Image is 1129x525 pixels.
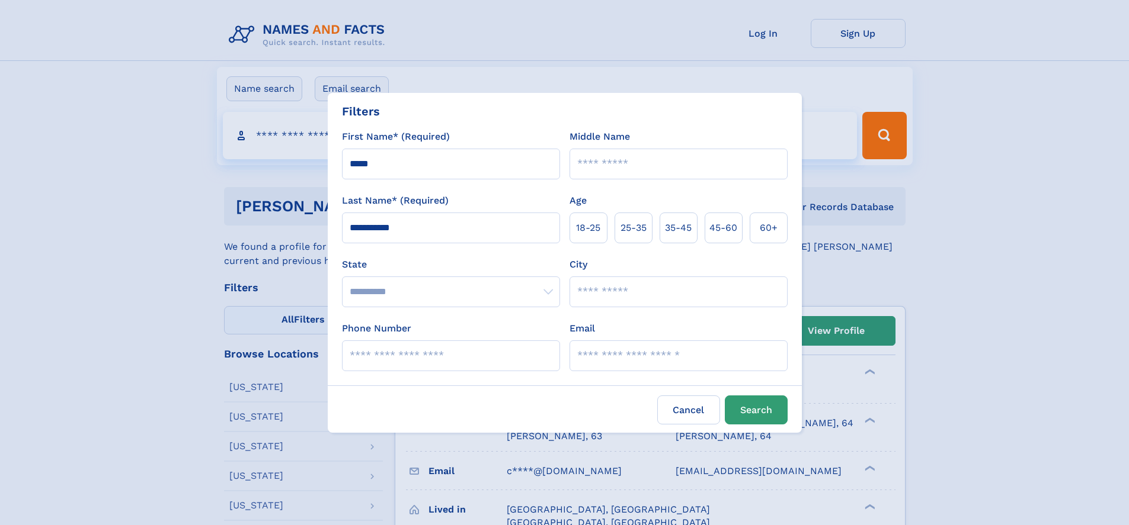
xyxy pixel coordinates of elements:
span: 25‑35 [621,221,647,235]
div: Filters [342,102,380,120]
label: Cancel [657,395,720,424]
label: First Name* (Required) [342,130,450,144]
label: State [342,257,560,272]
span: 35‑45 [665,221,692,235]
span: 18‑25 [576,221,600,235]
label: Email [570,321,595,336]
span: 60+ [760,221,778,235]
label: Phone Number [342,321,411,336]
label: City [570,257,587,272]
label: Age [570,194,587,208]
span: 45‑60 [709,221,737,235]
button: Search [725,395,788,424]
label: Last Name* (Required) [342,194,449,208]
label: Middle Name [570,130,630,144]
